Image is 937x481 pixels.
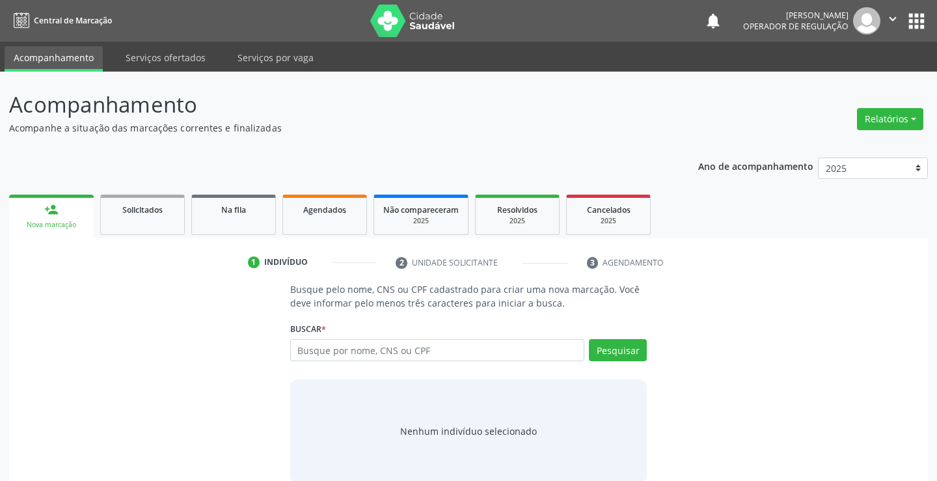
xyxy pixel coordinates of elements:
[383,204,459,215] span: Não compareceram
[9,10,112,31] a: Central de Marcação
[18,220,85,230] div: Nova marcação
[497,204,537,215] span: Resolvidos
[400,424,537,438] div: Nenhum indivíduo selecionado
[587,204,631,215] span: Cancelados
[704,12,722,30] button: notifications
[853,7,880,34] img: img
[290,339,585,361] input: Busque por nome, CNS ou CPF
[886,12,900,26] i: 
[248,256,260,268] div: 1
[290,319,326,339] label: Buscar
[9,89,652,121] p: Acompanhamento
[5,46,103,72] a: Acompanhamento
[485,216,550,226] div: 2025
[905,10,928,33] button: apps
[589,339,647,361] button: Pesquisar
[264,256,308,268] div: Indivíduo
[228,46,323,69] a: Serviços por vaga
[122,204,163,215] span: Solicitados
[698,158,813,174] p: Ano de acompanhamento
[880,7,905,34] button: 
[116,46,215,69] a: Serviços ofertados
[9,121,652,135] p: Acompanhe a situação das marcações correntes e finalizadas
[44,202,59,217] div: person_add
[743,21,849,32] span: Operador de regulação
[576,216,641,226] div: 2025
[290,282,647,310] p: Busque pelo nome, CNS ou CPF cadastrado para criar uma nova marcação. Você deve informar pelo men...
[34,15,112,26] span: Central de Marcação
[383,216,459,226] div: 2025
[743,10,849,21] div: [PERSON_NAME]
[857,108,923,130] button: Relatórios
[303,204,346,215] span: Agendados
[221,204,246,215] span: Na fila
